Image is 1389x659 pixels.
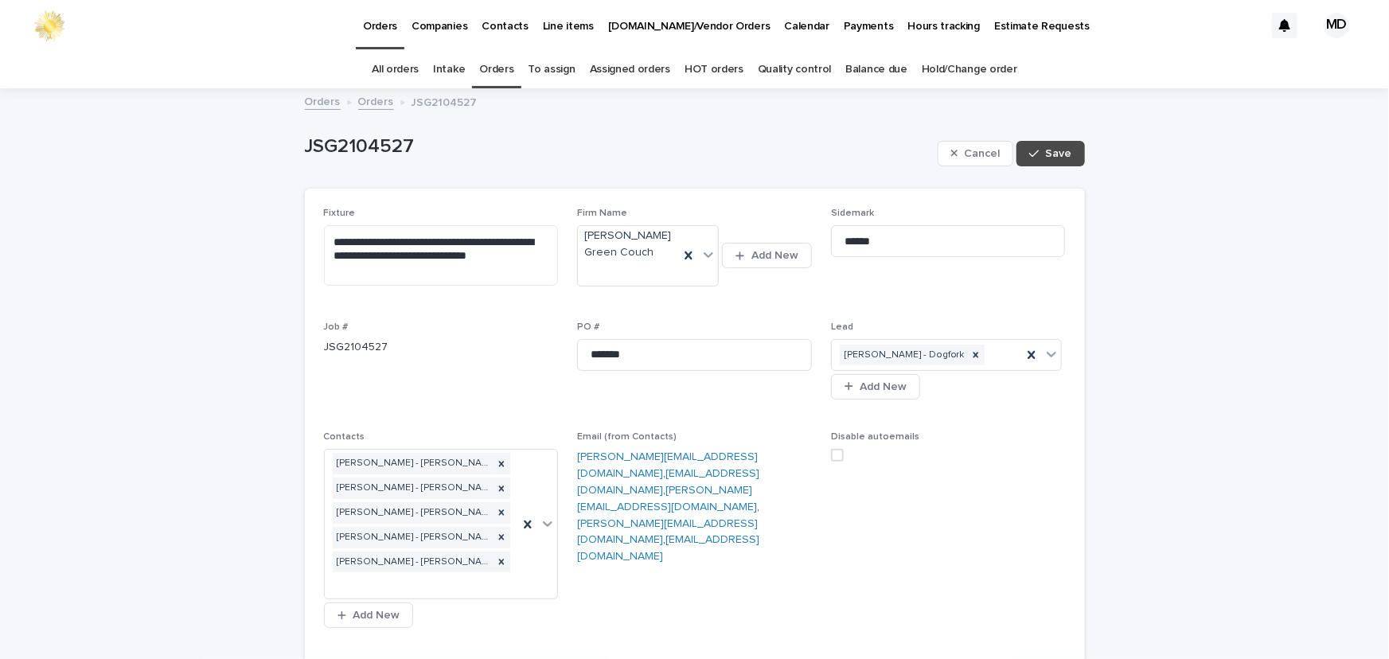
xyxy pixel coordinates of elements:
[831,209,874,218] span: Sidemark
[577,432,677,442] span: Email (from Contacts)
[577,485,757,513] a: [PERSON_NAME][EMAIL_ADDRESS][DOMAIN_NAME]
[831,322,853,332] span: Lead
[529,51,575,88] a: To assign
[333,552,494,573] div: [PERSON_NAME] - [PERSON_NAME] Green Couch
[577,451,758,479] a: [PERSON_NAME][EMAIL_ADDRESS][DOMAIN_NAME]
[831,374,920,400] button: Add New
[685,51,743,88] a: HOT orders
[324,602,413,628] button: Add New
[938,141,1014,166] button: Cancel
[577,468,759,496] a: [EMAIL_ADDRESS][DOMAIN_NAME]
[577,209,627,218] span: Firm Name
[333,478,494,499] div: [PERSON_NAME] - [PERSON_NAME] Green Couch
[372,51,419,88] a: All orders
[577,518,758,546] a: [PERSON_NAME][EMAIL_ADDRESS][DOMAIN_NAME]
[831,432,919,442] span: Disable autoemails
[324,432,365,442] span: Contacts
[305,92,341,110] a: Orders
[433,51,465,88] a: Intake
[324,209,356,218] span: Fixture
[479,51,513,88] a: Orders
[412,92,478,110] p: JSG2104527
[324,322,349,332] span: Job #
[577,534,759,562] a: [EMAIL_ADDRESS][DOMAIN_NAME]
[860,381,907,392] span: Add New
[333,502,494,524] div: [PERSON_NAME] - [PERSON_NAME] Green Couch
[751,250,798,261] span: Add New
[1324,13,1349,38] div: MD
[584,228,673,261] span: [PERSON_NAME] Green Couch
[590,51,670,88] a: Assigned orders
[758,51,831,88] a: Quality control
[1016,141,1084,166] button: Save
[32,10,67,41] img: 0ffKfDbyRa2Iv8hnaAqg
[333,527,494,548] div: [PERSON_NAME] - [PERSON_NAME] Green Couch
[333,453,494,474] div: [PERSON_NAME] - [PERSON_NAME] Green Couch
[922,51,1017,88] a: Hold/Change order
[305,135,931,158] p: JSG2104527
[845,51,907,88] a: Balance due
[353,610,400,621] span: Add New
[577,322,599,332] span: PO #
[1046,148,1072,159] span: Save
[722,243,811,268] button: Add New
[577,449,812,565] p: , , , ,
[964,148,1000,159] span: Cancel
[840,345,967,366] div: [PERSON_NAME] - Dogfork
[358,92,394,110] a: Orders
[324,339,559,356] p: JSG2104527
